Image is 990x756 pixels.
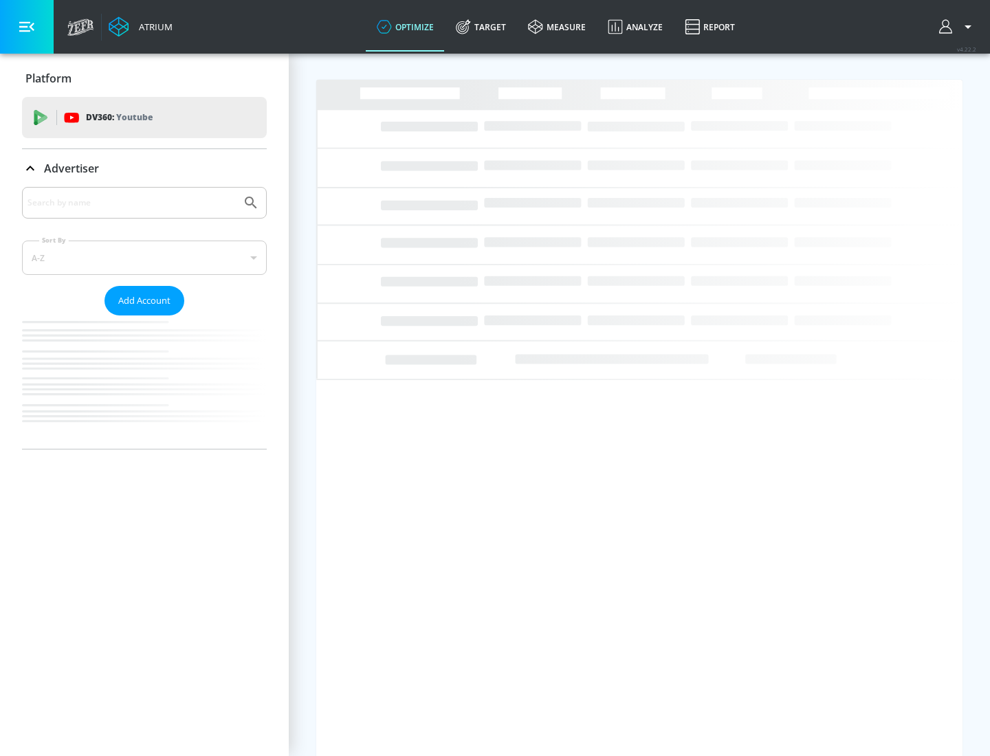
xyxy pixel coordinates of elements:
[517,2,597,52] a: measure
[44,161,99,176] p: Advertiser
[22,59,267,98] div: Platform
[22,149,267,188] div: Advertiser
[86,110,153,125] p: DV360:
[116,110,153,124] p: Youtube
[22,315,267,449] nav: list of Advertiser
[22,97,267,138] div: DV360: Youtube
[109,16,173,37] a: Atrium
[22,187,267,449] div: Advertiser
[39,236,69,245] label: Sort By
[366,2,445,52] a: optimize
[133,21,173,33] div: Atrium
[104,286,184,315] button: Add Account
[957,45,976,53] span: v 4.22.2
[674,2,746,52] a: Report
[22,241,267,275] div: A-Z
[445,2,517,52] a: Target
[597,2,674,52] a: Analyze
[27,194,236,212] input: Search by name
[25,71,71,86] p: Platform
[118,293,170,309] span: Add Account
